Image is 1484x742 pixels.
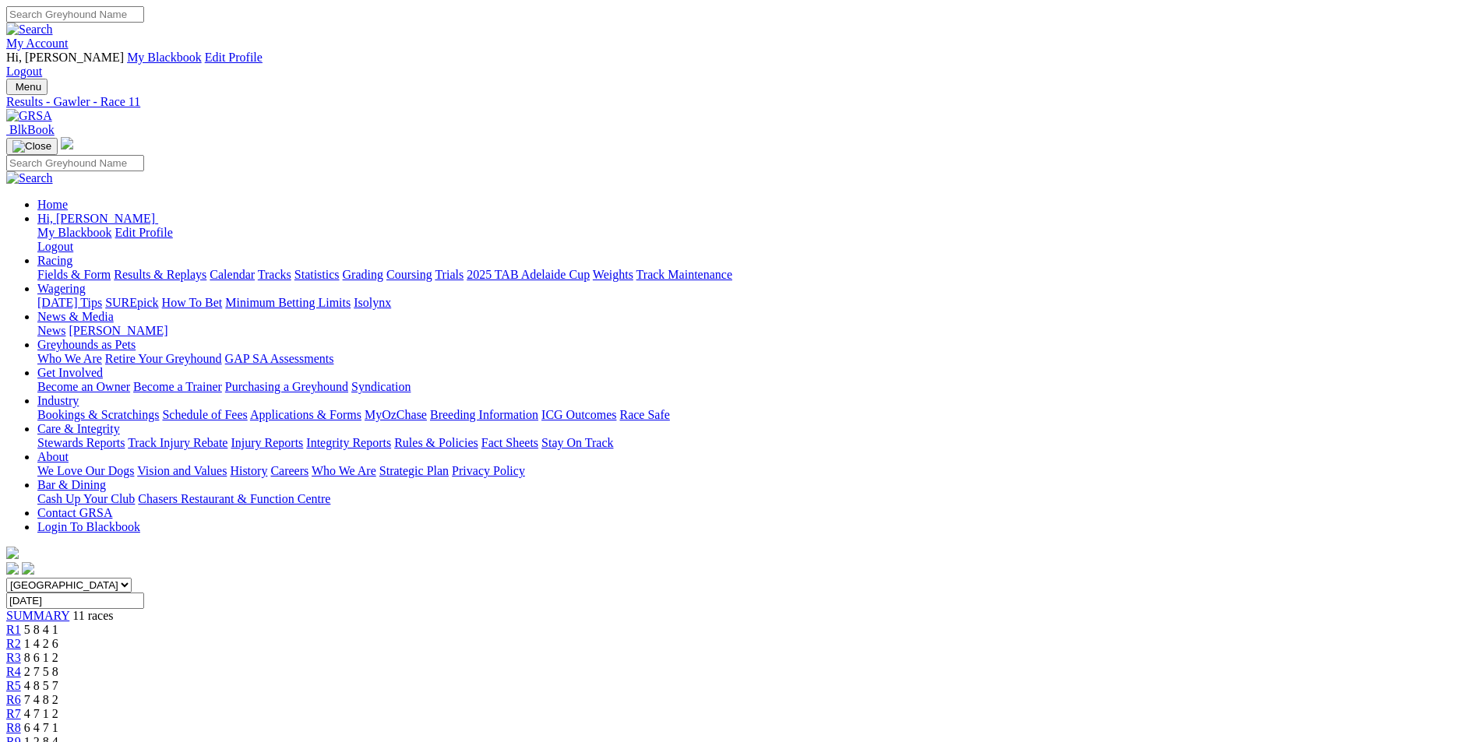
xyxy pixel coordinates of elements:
[481,436,538,449] a: Fact Sheets
[24,707,58,720] span: 4 7 1 2
[37,268,111,281] a: Fields & Form
[6,123,55,136] a: BlkBook
[37,408,159,421] a: Bookings & Scratchings
[6,51,1478,79] div: My Account
[72,609,113,622] span: 11 races
[138,492,330,505] a: Chasers Restaurant & Function Centre
[37,282,86,295] a: Wagering
[37,478,106,491] a: Bar & Dining
[593,268,633,281] a: Weights
[105,352,222,365] a: Retire Your Greyhound
[37,520,140,533] a: Login To Blackbook
[37,212,158,225] a: Hi, [PERSON_NAME]
[37,324,65,337] a: News
[6,721,21,734] a: R8
[137,464,227,477] a: Vision and Values
[128,436,227,449] a: Track Injury Rebate
[37,254,72,267] a: Racing
[37,492,1478,506] div: Bar & Dining
[37,296,102,309] a: [DATE] Tips
[619,408,669,421] a: Race Safe
[115,226,173,239] a: Edit Profile
[114,268,206,281] a: Results & Replays
[541,436,613,449] a: Stay On Track
[24,651,58,664] span: 8 6 1 2
[6,79,48,95] button: Toggle navigation
[6,707,21,720] a: R7
[61,137,73,149] img: logo-grsa-white.png
[6,609,69,622] span: SUMMARY
[37,226,112,239] a: My Blackbook
[37,352,102,365] a: Who We Are
[162,296,223,309] a: How To Bet
[6,171,53,185] img: Search
[37,380,1478,394] div: Get Involved
[37,394,79,407] a: Industry
[435,268,464,281] a: Trials
[37,464,134,477] a: We Love Our Dogs
[6,665,21,678] a: R4
[6,155,144,171] input: Search
[37,240,73,253] a: Logout
[394,436,478,449] a: Rules & Policies
[6,623,21,636] a: R1
[430,408,538,421] a: Breeding Information
[37,450,69,463] a: About
[37,492,135,505] a: Cash Up Your Club
[6,51,124,64] span: Hi, [PERSON_NAME]
[6,651,21,664] a: R3
[37,436,1478,450] div: Care & Integrity
[225,380,348,393] a: Purchasing a Greyhound
[6,637,21,650] a: R2
[37,310,114,323] a: News & Media
[37,366,103,379] a: Get Involved
[205,51,263,64] a: Edit Profile
[6,95,1478,109] a: Results - Gawler - Race 11
[37,212,155,225] span: Hi, [PERSON_NAME]
[37,464,1478,478] div: About
[37,324,1478,338] div: News & Media
[6,679,21,692] a: R5
[24,693,58,706] span: 7 4 8 2
[37,422,120,435] a: Care & Integrity
[6,138,58,155] button: Toggle navigation
[37,380,130,393] a: Become an Owner
[37,506,112,519] a: Contact GRSA
[386,268,432,281] a: Coursing
[210,268,255,281] a: Calendar
[69,324,167,337] a: [PERSON_NAME]
[270,464,308,477] a: Careers
[365,408,427,421] a: MyOzChase
[37,408,1478,422] div: Industry
[231,436,303,449] a: Injury Reports
[162,408,247,421] a: Schedule of Fees
[37,198,68,211] a: Home
[24,665,58,678] span: 2 7 5 8
[6,693,21,706] a: R6
[230,464,267,477] a: History
[250,408,361,421] a: Applications & Forms
[133,380,222,393] a: Become a Trainer
[24,637,58,650] span: 1 4 2 6
[312,464,376,477] a: Who We Are
[24,679,58,692] span: 4 8 5 7
[636,268,732,281] a: Track Maintenance
[467,268,590,281] a: 2025 TAB Adelaide Cup
[6,37,69,50] a: My Account
[37,296,1478,310] div: Wagering
[354,296,391,309] a: Isolynx
[6,547,19,559] img: logo-grsa-white.png
[541,408,616,421] a: ICG Outcomes
[351,380,411,393] a: Syndication
[22,562,34,575] img: twitter.svg
[6,109,52,123] img: GRSA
